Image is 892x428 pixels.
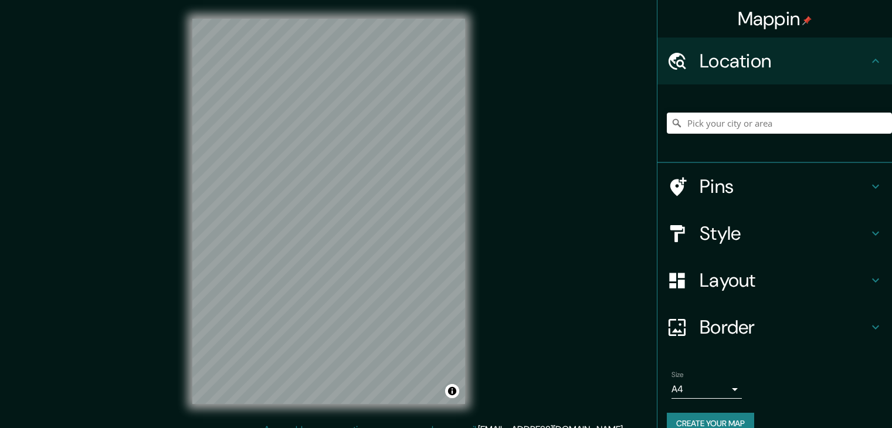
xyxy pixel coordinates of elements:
div: Pins [657,163,892,210]
label: Size [671,370,684,380]
h4: Mappin [738,7,812,30]
div: Style [657,210,892,257]
h4: Border [700,315,869,339]
button: Toggle attribution [445,384,459,398]
div: A4 [671,380,742,399]
div: Layout [657,257,892,304]
h4: Style [700,222,869,245]
img: pin-icon.png [802,16,812,25]
canvas: Map [192,19,465,404]
div: Location [657,38,892,84]
h4: Location [700,49,869,73]
h4: Layout [700,269,869,292]
div: Border [657,304,892,351]
input: Pick your city or area [667,113,892,134]
h4: Pins [700,175,869,198]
